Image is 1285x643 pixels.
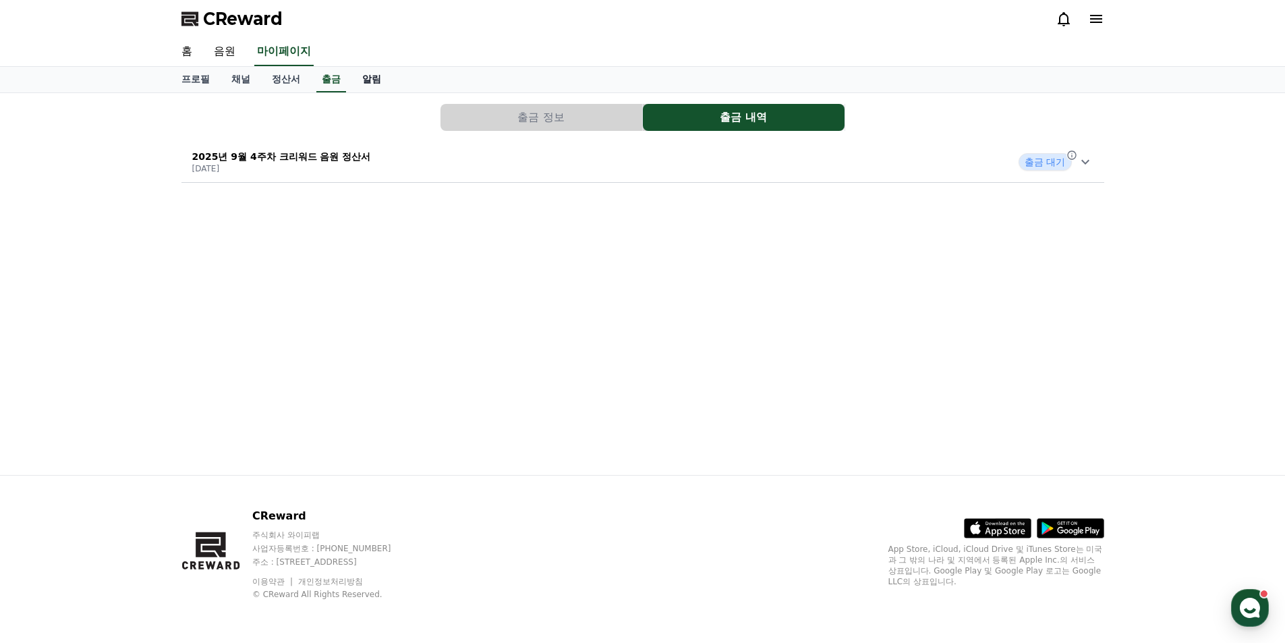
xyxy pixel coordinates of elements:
[192,150,371,163] p: 2025년 9월 4주차 크리워드 음원 정산서
[316,67,346,92] a: 출금
[1019,153,1071,171] span: 출금 대기
[181,142,1104,183] button: 2025년 9월 4주차 크리워드 음원 정산서 [DATE] 출금 대기
[252,543,417,554] p: 사업자등록번호 : [PHONE_NUMBER]
[181,8,283,30] a: CReward
[643,104,845,131] button: 출금 내역
[192,163,371,174] p: [DATE]
[123,449,140,459] span: 대화
[221,67,261,92] a: 채널
[252,508,417,524] p: CReward
[440,104,642,131] button: 출금 정보
[4,428,89,462] a: 홈
[252,589,417,600] p: © CReward All Rights Reserved.
[174,428,259,462] a: 설정
[208,448,225,459] span: 설정
[261,67,311,92] a: 정산서
[42,448,51,459] span: 홈
[89,428,174,462] a: 대화
[351,67,392,92] a: 알림
[888,544,1104,587] p: App Store, iCloud, iCloud Drive 및 iTunes Store는 미국과 그 밖의 나라 및 지역에서 등록된 Apple Inc.의 서비스 상표입니다. Goo...
[171,67,221,92] a: 프로필
[252,577,295,586] a: 이용약관
[440,104,643,131] a: 출금 정보
[203,38,246,66] a: 음원
[643,104,845,131] a: 출금 내역
[254,38,314,66] a: 마이페이지
[203,8,283,30] span: CReward
[252,530,417,540] p: 주식회사 와이피랩
[171,38,203,66] a: 홈
[252,557,417,567] p: 주소 : [STREET_ADDRESS]
[298,577,363,586] a: 개인정보처리방침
